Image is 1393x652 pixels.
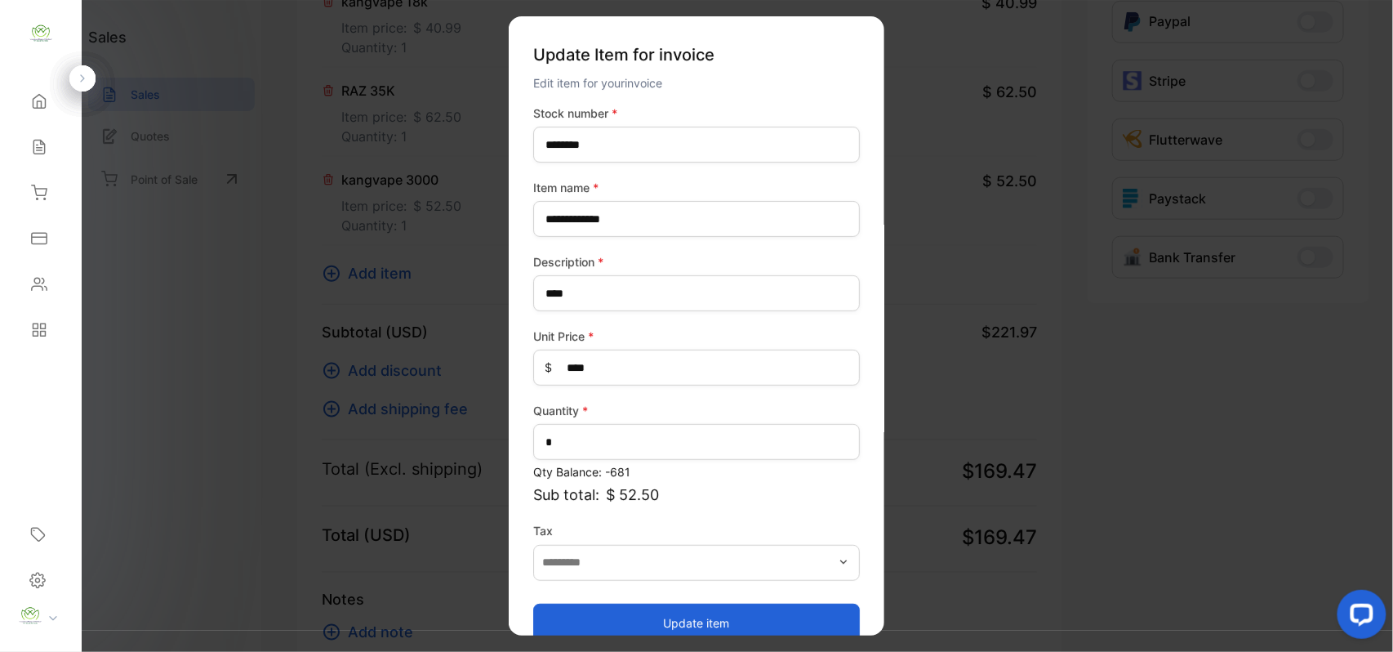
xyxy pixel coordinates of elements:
[533,76,662,90] span: Edit item for your invoice
[533,402,860,419] label: Quantity
[533,179,860,196] label: Item name
[533,105,860,122] label: Stock number
[533,463,860,480] p: Qty Balance: -681
[18,604,42,628] img: profile
[533,253,860,270] label: Description
[1324,583,1393,652] iframe: LiveChat chat widget
[533,36,860,74] p: Update Item for invoice
[533,603,860,642] button: Update item
[533,522,860,539] label: Tax
[29,21,53,46] img: logo
[545,359,552,376] span: $
[533,328,860,345] label: Unit Price
[606,484,659,506] span: $ 52.50
[533,484,860,506] p: Sub total:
